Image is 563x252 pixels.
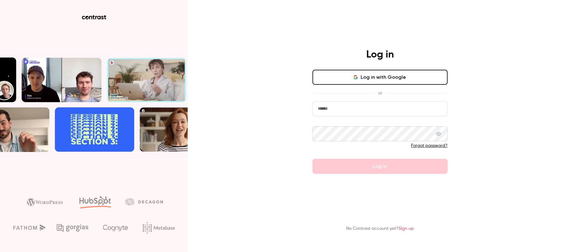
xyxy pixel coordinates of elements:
[411,144,448,148] a: Forgot password?
[398,226,414,231] a: Sign up
[375,90,385,96] span: or
[312,70,448,85] button: Log in with Google
[366,48,394,61] h4: Log in
[346,225,414,232] p: No Contrast account yet?
[125,198,163,205] img: decagon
